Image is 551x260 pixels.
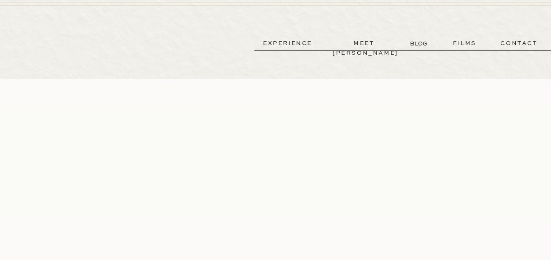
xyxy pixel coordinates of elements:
[489,39,550,48] a: contact
[444,39,486,48] a: films
[410,39,429,48] a: BLOG
[256,39,319,48] a: experience
[333,39,396,48] a: meet [PERSON_NAME]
